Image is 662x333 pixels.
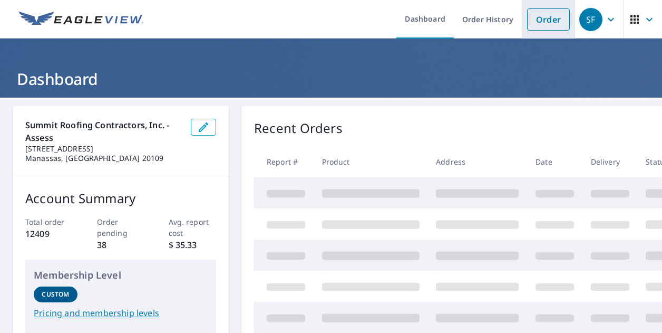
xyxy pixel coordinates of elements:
[34,268,208,282] p: Membership Level
[427,146,527,177] th: Address
[25,216,73,227] p: Total order
[42,290,69,299] p: Custom
[25,144,182,154] p: [STREET_ADDRESS]
[579,8,602,31] div: SF
[13,68,649,90] h1: Dashboard
[582,146,638,177] th: Delivery
[25,189,216,208] p: Account Summary
[97,239,145,251] p: 38
[169,239,217,251] p: $ 35.33
[25,119,182,144] p: Summit Roofing Contractors, Inc. - Assess
[527,8,570,31] a: Order
[314,146,428,177] th: Product
[169,216,217,239] p: Avg. report cost
[97,216,145,239] p: Order pending
[527,146,582,177] th: Date
[254,146,314,177] th: Report #
[25,227,73,240] p: 12409
[25,154,182,163] p: Manassas, [GEOGRAPHIC_DATA] 20109
[34,307,208,319] a: Pricing and membership levels
[254,119,343,138] p: Recent Orders
[19,12,143,27] img: EV Logo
